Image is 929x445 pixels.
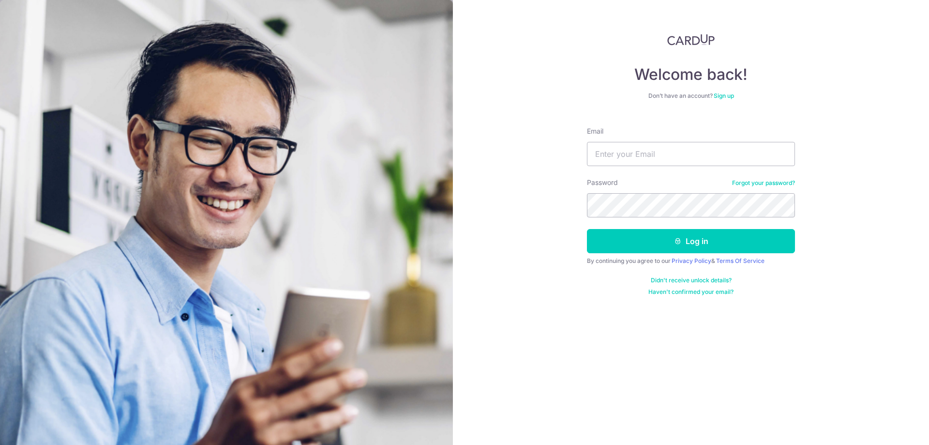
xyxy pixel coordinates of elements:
a: Terms Of Service [716,257,764,264]
input: Enter your Email [587,142,795,166]
a: Didn't receive unlock details? [651,276,732,284]
a: Haven't confirmed your email? [648,288,734,296]
img: CardUp Logo [667,34,715,46]
label: Email [587,126,603,136]
h4: Welcome back! [587,65,795,84]
div: Don’t have an account? [587,92,795,100]
a: Sign up [714,92,734,99]
div: By continuing you agree to our & [587,257,795,265]
a: Forgot your password? [732,179,795,187]
button: Log in [587,229,795,253]
a: Privacy Policy [672,257,711,264]
label: Password [587,178,618,187]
